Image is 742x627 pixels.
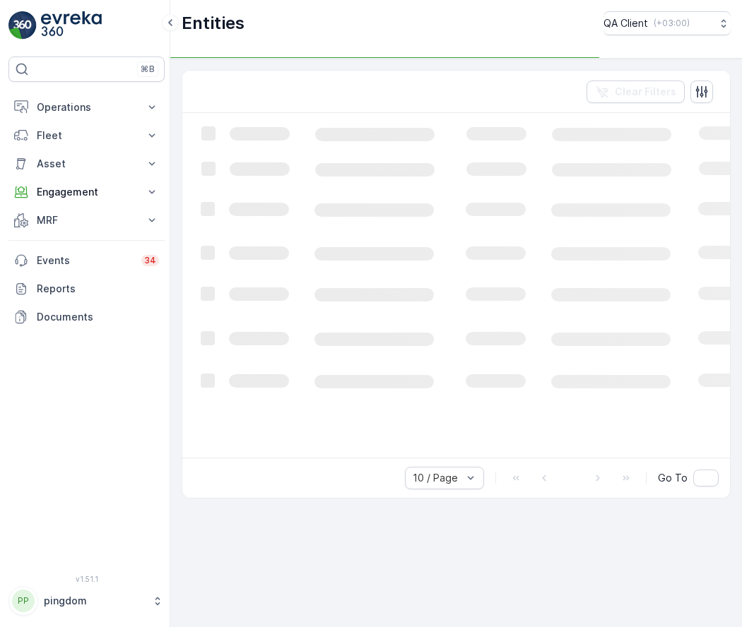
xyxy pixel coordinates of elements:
[658,471,688,485] span: Go To
[8,303,165,331] a: Documents
[37,253,133,268] p: Events
[8,150,165,178] button: Asset
[12,590,35,612] div: PP
[8,121,165,150] button: Fleet
[8,275,165,303] a: Reports
[603,16,648,30] p: QA Client
[141,64,155,75] p: ⌘B
[37,129,136,143] p: Fleet
[8,246,165,275] a: Events34
[8,586,165,616] button: PPpingdom
[8,206,165,234] button: MRF
[37,157,136,171] p: Asset
[44,594,145,608] p: pingdom
[8,93,165,121] button: Operations
[37,185,136,199] p: Engagement
[182,12,245,35] p: Entities
[37,100,136,114] p: Operations
[144,255,156,266] p: 34
[8,575,165,583] span: v 1.51.1
[41,11,102,40] img: logo_light-DOdMpM7g.png
[587,80,685,103] button: Clear Filters
[654,18,690,29] p: ( +03:00 )
[37,282,159,296] p: Reports
[615,85,676,99] p: Clear Filters
[37,310,159,324] p: Documents
[603,11,731,35] button: QA Client(+03:00)
[8,11,37,40] img: logo
[37,213,136,227] p: MRF
[8,178,165,206] button: Engagement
